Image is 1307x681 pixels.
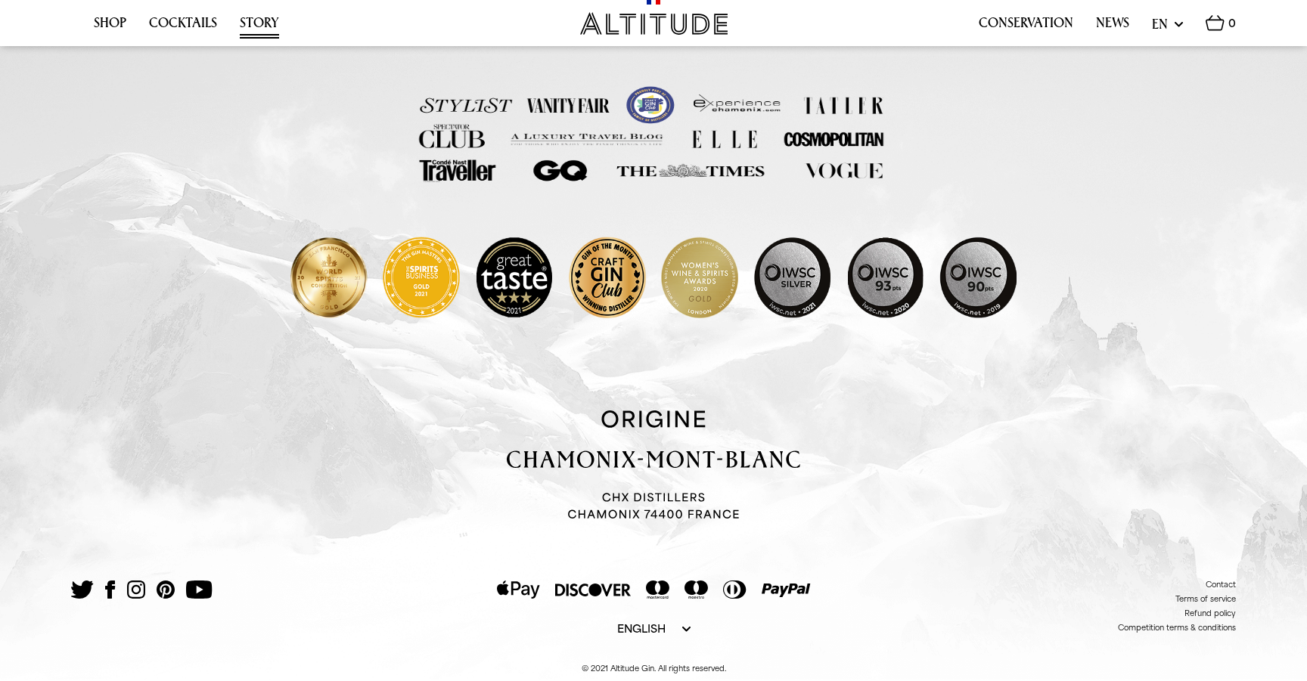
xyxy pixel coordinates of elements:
[497,580,540,599] img: Apple Pay
[646,580,669,599] img: Mastercard
[71,663,1236,673] p: © 2021 Altitude Gin. All rights reserved.
[555,583,631,597] img: Discover
[1118,623,1236,632] a: Competition terms & conditions
[685,580,708,599] img: Maestro
[240,15,279,39] a: Story
[157,580,175,599] img: Pinterest
[290,221,1017,335] img: Altitude Gin Awards
[580,12,728,35] img: Altitude Gin
[94,15,126,39] a: Shop
[149,15,217,39] a: Cocktails
[71,580,94,599] img: Twitter
[1184,608,1236,618] a: Refund policy
[105,580,116,599] img: Facebook
[1206,15,1236,39] a: 0
[127,580,145,599] img: Instagram
[186,580,213,599] img: YouTube
[1096,15,1129,39] a: News
[979,15,1073,39] a: Conservation
[507,410,800,518] img: Translation missing: en.origin_alt
[1206,15,1225,31] img: Basket
[723,580,747,599] img: Diners Club
[1206,580,1236,589] a: Contact
[1175,594,1236,603] a: Terms of service
[762,583,811,597] img: PayPal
